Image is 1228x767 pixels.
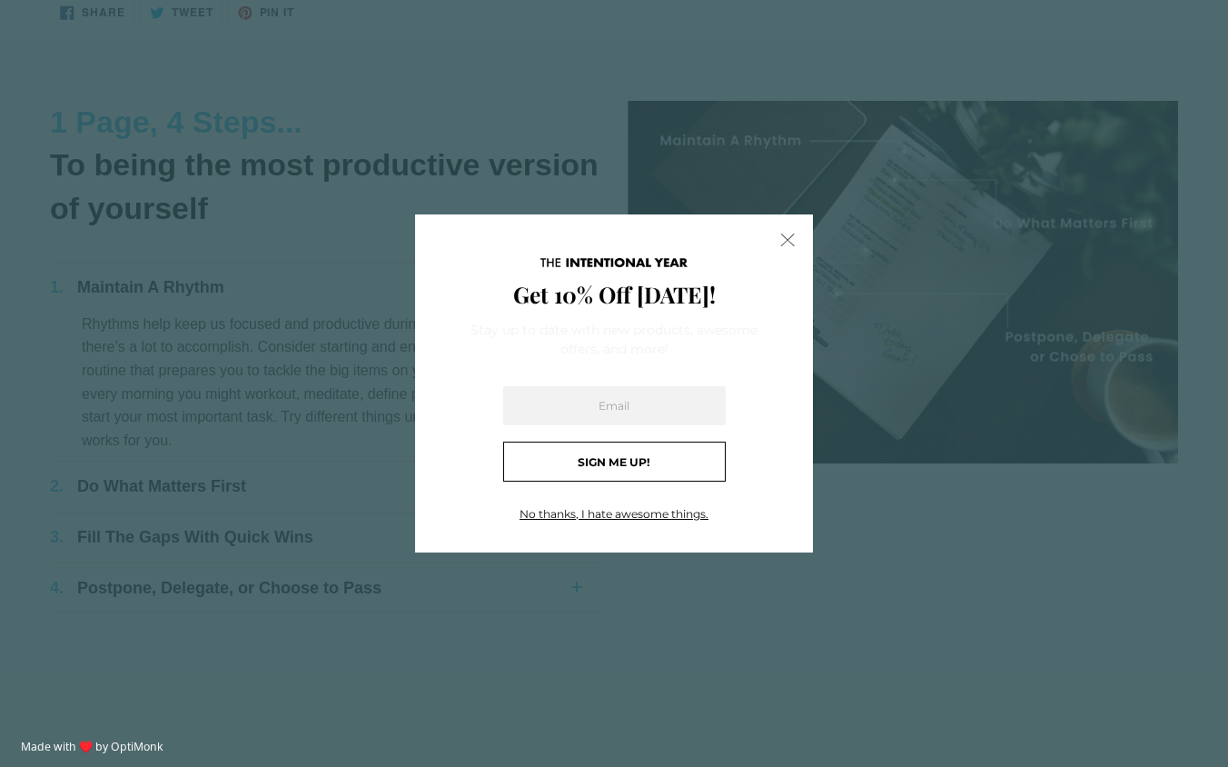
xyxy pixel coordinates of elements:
span: Get 10% Off [DATE]! [513,279,716,309]
input: Email [503,386,726,426]
u: No thanks, I hate awesome things. [520,507,708,521]
span: X [779,227,796,251]
img: tiy_horizontal_bl_1592171093603.png [540,258,687,268]
span: Sign me up! [578,455,650,469]
span: Stay up to date with new products, awesome offers, and more! [470,322,758,356]
a: Made with ♥️ by OptiMonk [21,739,163,754]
